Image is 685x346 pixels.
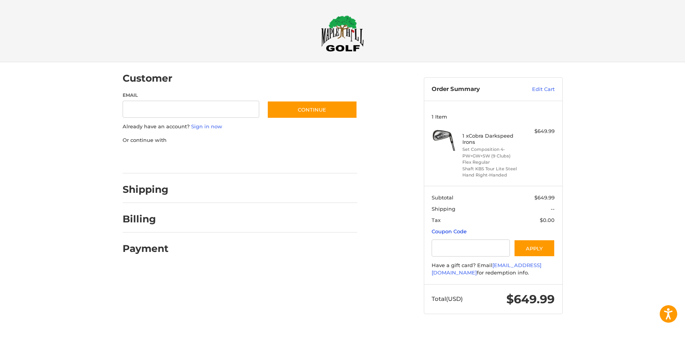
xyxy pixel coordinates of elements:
span: Subtotal [432,194,453,201]
iframe: PayPal-paylater [186,152,244,166]
span: $649.99 [506,292,555,306]
iframe: PayPal-paypal [120,152,178,166]
h3: 1 Item [432,114,555,120]
h2: Billing [123,213,168,225]
span: $0.00 [540,217,555,223]
li: Flex Regular [462,159,522,166]
span: Total (USD) [432,295,463,302]
li: Set Composition 4-PW+GW+SW (9 Clubs) [462,146,522,159]
span: Tax [432,217,441,223]
div: Have a gift card? Email for redemption info. [432,262,555,277]
a: Sign in now [191,123,222,129]
p: Or continue with [123,136,357,144]
label: Email [123,92,260,99]
a: Coupon Code [432,228,467,234]
div: $649.99 [524,128,555,135]
a: Edit Cart [515,86,555,93]
button: Continue [267,101,357,119]
button: Apply [514,239,555,257]
span: Shipping [432,206,455,212]
span: -- [551,206,555,212]
h3: Order Summary [432,86,515,93]
span: $649.99 [534,194,555,201]
li: Shaft KBS Tour Lite Steel [462,166,522,172]
p: Already have an account? [123,123,357,131]
h2: Payment [123,243,169,255]
h4: 1 x Cobra Darkspeed Irons [462,133,522,145]
img: Maple Hill Golf [321,15,364,52]
h2: Customer [123,72,172,84]
h2: Shipping [123,183,169,196]
li: Hand Right-Handed [462,172,522,178]
input: Gift Certificate or Coupon Code [432,239,510,257]
iframe: PayPal-venmo [252,152,310,166]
